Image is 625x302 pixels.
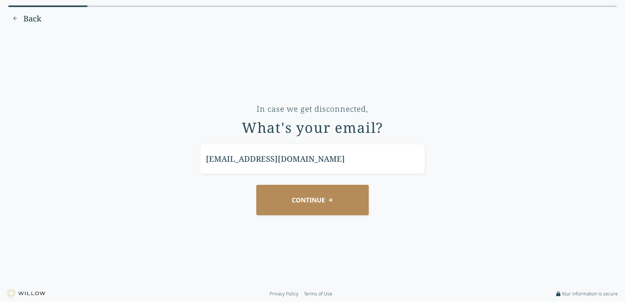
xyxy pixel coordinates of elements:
div: 13% complete [8,5,87,7]
a: Terms of Use [304,291,332,297]
input: email@domain.com [200,144,425,174]
div: What's your email? [242,120,383,136]
a: Privacy Policy [270,291,298,297]
button: Previous question [8,13,45,25]
img: Willow logo [7,289,45,298]
button: CONTINUE [256,185,369,215]
span: Your information is secure [562,291,618,297]
span: Back [23,13,41,24]
div: In case we get disconnected, [257,104,368,114]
